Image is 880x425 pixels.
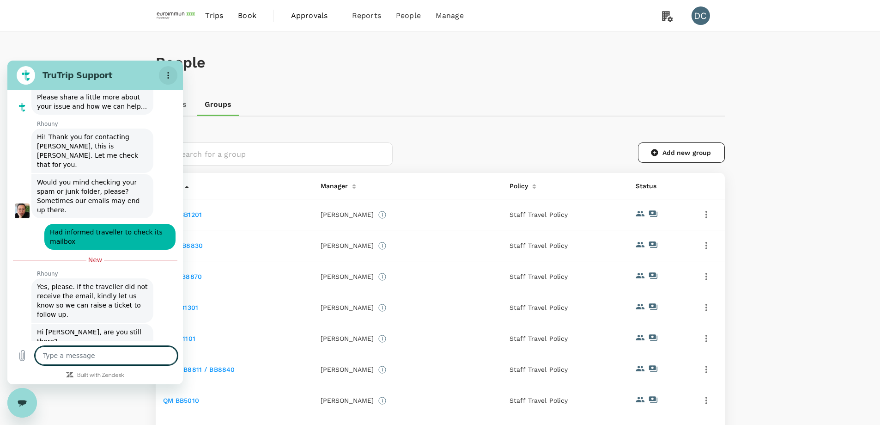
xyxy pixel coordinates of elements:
p: Staff Travel Policy [510,303,621,312]
h1: People [156,54,725,71]
p: [PERSON_NAME] [321,303,374,312]
p: [PERSON_NAME] [321,241,374,250]
div: Hi [PERSON_NAME], are you still there? [30,267,140,285]
p: Staff Travel Policy [510,272,621,281]
p: Staff Travel Policy [510,241,621,250]
a: QM BB5010 [163,397,199,404]
p: Staff Travel Policy [510,334,621,343]
span: Approvals [291,10,337,21]
div: Hi! Thank you for contacting [PERSON_NAME], this is [PERSON_NAME]. Let me check that for you. [30,72,140,109]
div: Would you mind checking your spam or junk folder, please? Sometimes our emails may end up there. [30,117,140,154]
p: [PERSON_NAME] [321,334,374,343]
iframe: Messaging window [7,61,183,384]
div: DC [692,6,710,25]
p: [PERSON_NAME] [321,210,374,219]
p: Staff Travel Policy [510,365,621,374]
div: Yes, please. If the traveller did not receive the email, kindly let us know so we can raise a tic... [30,222,140,259]
p: Rhouny [30,209,176,217]
span: New [81,195,95,204]
span: Book [238,10,256,21]
span: Had informed traveller to check its mailbox [42,168,157,185]
iframe: Button to launch messaging window, conversation in progress [7,388,37,418]
input: Search for a group [177,142,393,166]
p: [PERSON_NAME] [321,365,374,374]
p: [PERSON_NAME] [321,272,374,281]
a: MKT BB8811 / BB8840 [163,366,235,373]
img: EUROIMMUN (South East Asia) Pte. Ltd. [156,6,198,26]
button: Upload file [6,286,24,304]
a: Built with Zendesk: Visit the Zendesk website in a new tab [70,312,117,318]
div: Manager [317,177,348,191]
div: Policy [506,177,528,191]
a: Groups [197,93,239,116]
a: Add new group [638,142,725,163]
p: [PERSON_NAME] [321,396,374,405]
span: Trips [205,10,223,21]
th: Status [628,173,691,199]
span: People [396,10,421,21]
span: Reports [352,10,381,21]
p: Staff Travel Policy [510,396,621,405]
p: Staff Travel Policy [510,210,621,219]
span: Manage [436,10,464,21]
